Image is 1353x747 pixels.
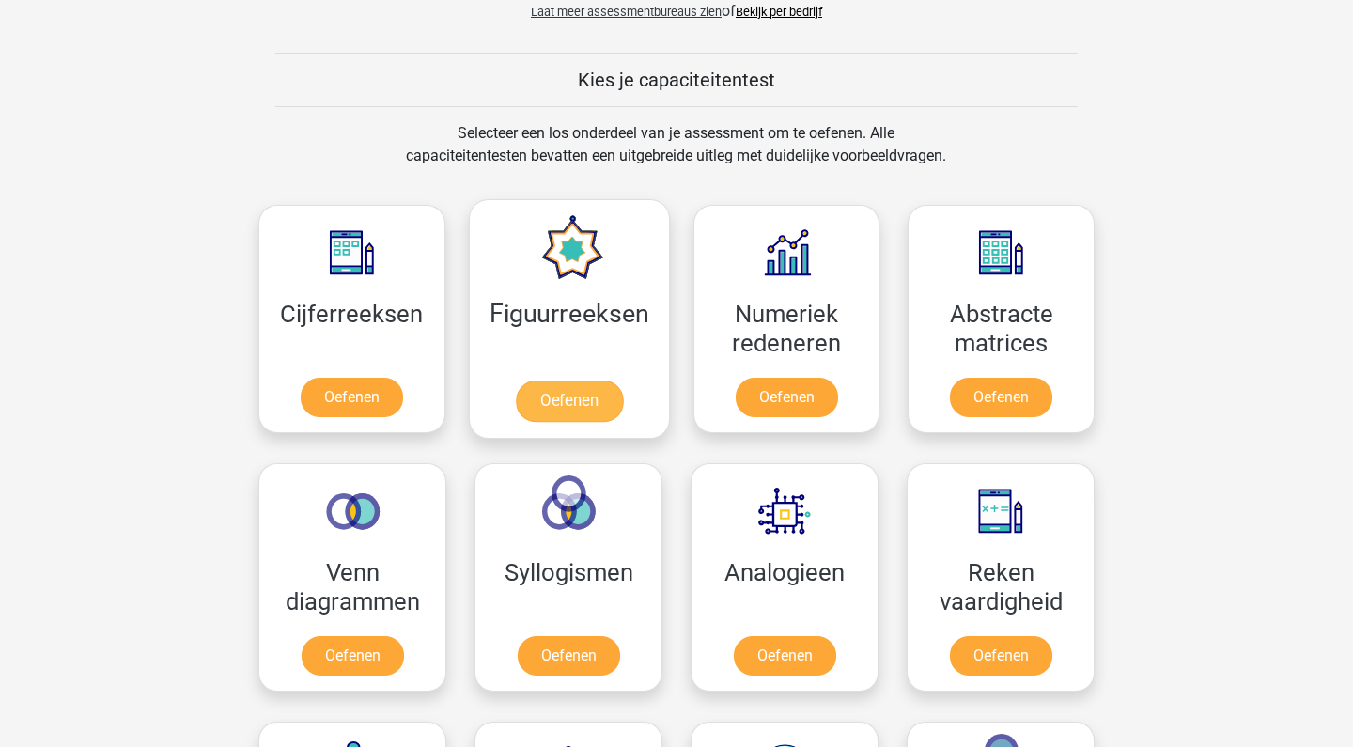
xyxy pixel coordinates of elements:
[388,122,964,190] div: Selecteer een los onderdeel van je assessment om te oefenen. Alle capaciteitentesten bevatten een...
[518,636,620,676] a: Oefenen
[734,636,836,676] a: Oefenen
[275,69,1078,91] h5: Kies je capaciteitentest
[950,378,1052,417] a: Oefenen
[736,378,838,417] a: Oefenen
[515,381,622,422] a: Oefenen
[301,378,403,417] a: Oefenen
[531,5,722,19] span: Laat meer assessmentbureaus zien
[736,5,822,19] a: Bekijk per bedrijf
[950,636,1052,676] a: Oefenen
[302,636,404,676] a: Oefenen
